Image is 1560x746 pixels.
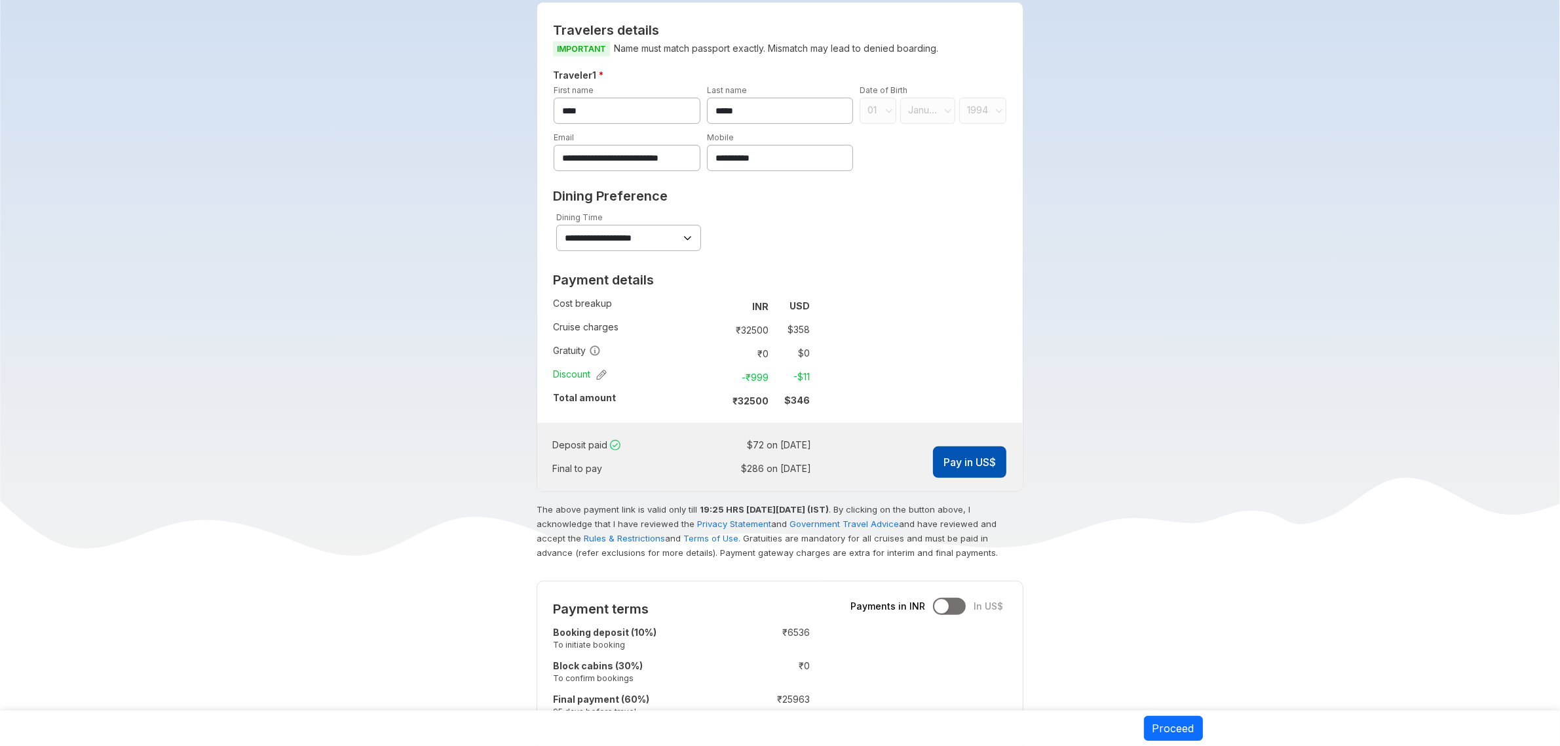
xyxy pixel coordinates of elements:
label: Last name [707,85,747,95]
td: : [687,433,691,457]
h2: Dining Preference [553,188,1007,204]
span: In US$ [974,600,1003,613]
td: ₹ 0 [719,344,774,363]
small: 95 days before travel [553,706,725,717]
td: -$ 11 [774,368,810,386]
td: $ 72 on [DATE] [691,436,811,454]
label: Dining Time [556,212,603,222]
td: Cost breakup [553,294,713,318]
svg: angle down [885,104,893,117]
a: Terms of Use. [683,533,740,543]
td: $ 286 on [DATE] [691,460,811,478]
td: : [713,342,719,365]
small: To initiate booking [553,639,725,650]
span: Discount [553,368,607,381]
span: January [908,104,939,117]
label: Mobile [707,132,734,142]
span: IMPORTANT [553,41,610,56]
a: Rules & Restrictions [584,533,665,543]
small: To confirm bookings [553,673,725,684]
button: Proceed [1144,716,1203,741]
strong: Block cabins (30%) [553,660,643,671]
td: Deposit paid [552,433,687,457]
td: : [713,294,719,318]
p: Name must match passport exactly. Mismatch may lead to denied boarding. [553,41,1007,57]
svg: angle down [944,104,952,117]
h2: Travelers details [553,22,1007,38]
td: $ 358 [774,321,810,339]
strong: Booking deposit (10%) [553,627,656,638]
strong: ₹ 32500 [732,395,769,406]
label: First name [554,85,594,95]
td: : [725,690,732,724]
td: : [725,657,732,690]
span: 1994 [967,104,991,117]
svg: angle down [995,104,1003,117]
h5: Traveler 1 [550,68,1010,83]
button: Pay in US$ [933,446,1006,478]
td: ₹ 0 [732,657,810,690]
strong: $ 346 [784,395,810,406]
td: : [713,389,719,412]
td: $ 0 [774,344,810,363]
td: ₹ 32500 [719,321,774,339]
span: Gratuity [553,344,601,357]
a: Government Travel Advice [790,519,899,529]
label: Date of Birth [860,85,907,95]
td: : [725,623,732,657]
h2: Payment details [553,272,810,288]
strong: Total amount [553,392,616,403]
td: : [713,365,719,389]
td: : [687,457,691,481]
span: Payments in INR [850,600,925,613]
strong: Final payment (60%) [553,694,649,705]
td: -₹ 999 [719,368,774,386]
td: Cruise charges [553,318,713,342]
strong: 19:25 HRS [DATE][DATE] (IST) [700,504,829,515]
h2: Payment terms [553,601,810,617]
p: The above payment link is valid only till . By clicking on the button above, I acknowledge that I... [537,502,1020,560]
td: ₹ 25963 [732,690,810,724]
strong: INR [752,301,769,312]
a: Privacy Statement [697,519,771,529]
td: Final to pay [552,457,687,481]
td: : [713,318,719,342]
label: Email [554,132,574,142]
span: 01 [867,104,882,117]
td: ₹ 6536 [732,623,810,657]
strong: USD [790,300,810,311]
